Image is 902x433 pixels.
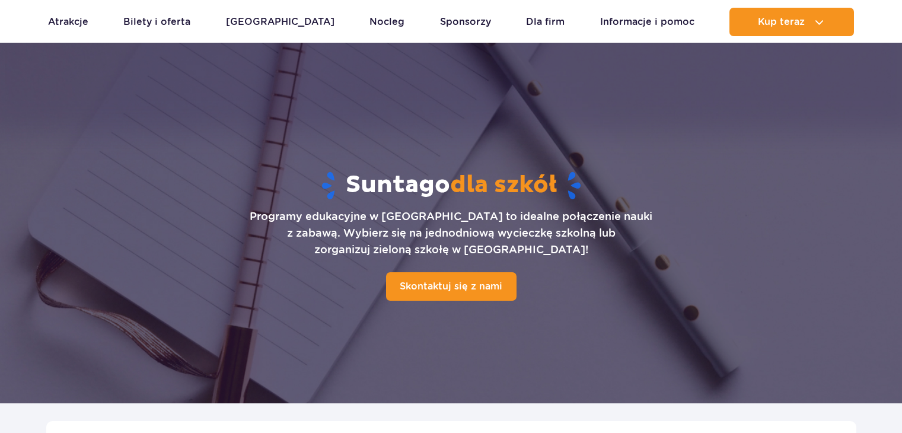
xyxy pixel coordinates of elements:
a: Nocleg [369,8,404,36]
a: [GEOGRAPHIC_DATA] [226,8,334,36]
p: Programy edukacyjne w [GEOGRAPHIC_DATA] to idealne połączenie nauki z zabawą. Wybierz się na jedn... [250,208,652,258]
button: Kup teraz [729,8,854,36]
span: dla szkół [450,170,557,200]
a: Atrakcje [48,8,88,36]
a: Informacje i pomoc [600,8,694,36]
a: Skontaktuj się z nami [386,272,517,301]
a: Bilety i oferta [123,8,190,36]
span: Skontaktuj się z nami [400,281,502,292]
h1: Suntago [70,170,833,201]
span: Kup teraz [758,17,805,27]
a: Sponsorzy [440,8,491,36]
a: Dla firm [526,8,565,36]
